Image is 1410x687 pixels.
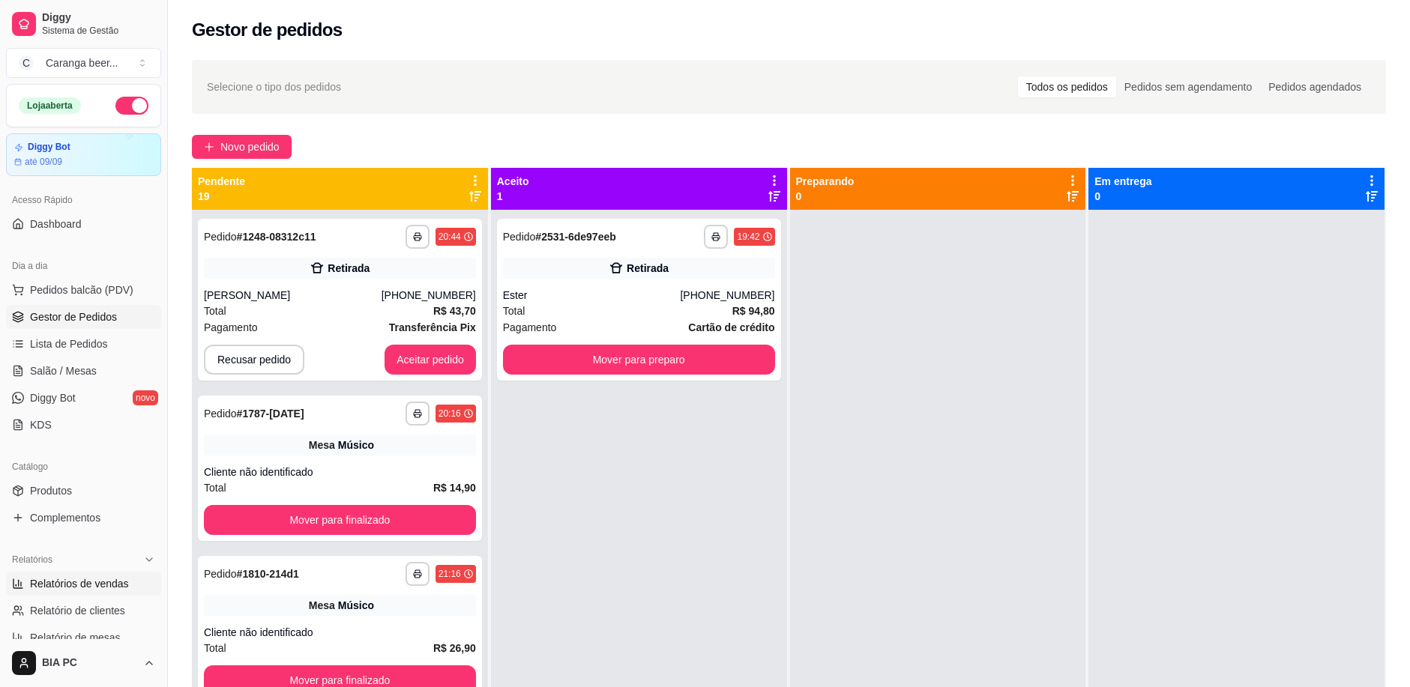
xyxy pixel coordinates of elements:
[220,139,280,155] span: Novo pedido
[6,506,161,530] a: Complementos
[6,479,161,503] a: Produtos
[30,483,72,498] span: Produtos
[503,345,775,375] button: Mover para preparo
[6,413,161,437] a: KDS
[1260,76,1370,97] div: Pedidos agendados
[680,288,774,303] div: [PHONE_NUMBER]
[309,598,335,613] span: Mesa
[627,261,669,276] div: Retirada
[6,332,161,356] a: Lista de Pedidos
[30,336,108,351] span: Lista de Pedidos
[204,288,382,303] div: [PERSON_NAME]
[439,231,461,243] div: 20:44
[6,455,161,479] div: Catálogo
[237,568,299,580] strong: # 1810-214d1
[385,345,476,375] button: Aceitar pedido
[6,359,161,383] a: Salão / Mesas
[796,174,855,189] p: Preparando
[1094,189,1151,204] p: 0
[192,18,343,42] h2: Gestor de pedidos
[30,417,52,432] span: KDS
[6,386,161,410] a: Diggy Botnovo
[198,189,245,204] p: 19
[1116,76,1260,97] div: Pedidos sem agendamento
[6,645,161,681] button: BIA PC
[382,288,476,303] div: [PHONE_NUMBER]
[6,48,161,78] button: Select a team
[30,510,100,525] span: Complementos
[204,319,258,336] span: Pagamento
[1018,76,1116,97] div: Todos os pedidos
[12,554,52,566] span: Relatórios
[30,282,133,297] span: Pedidos balcão (PDV)
[796,189,855,204] p: 0
[30,390,76,405] span: Diggy Bot
[42,656,137,670] span: BIA PC
[46,55,118,70] div: Caranga beer ...
[30,630,121,645] span: Relatório de mesas
[30,363,97,378] span: Salão / Mesas
[204,303,226,319] span: Total
[688,321,774,333] strong: Cartão de crédito
[237,408,304,420] strong: # 1787-[DATE]
[503,231,536,243] span: Pedido
[30,576,129,591] span: Relatórios de vendas
[115,97,148,115] button: Alterar Status
[30,217,82,231] span: Dashboard
[19,55,34,70] span: C
[503,288,681,303] div: Ester
[6,599,161,623] a: Relatório de clientes
[497,174,529,189] p: Aceito
[439,568,461,580] div: 21:16
[204,231,237,243] span: Pedido
[6,278,161,302] button: Pedidos balcão (PDV)
[6,133,161,176] a: Diggy Botaté 09/09
[204,479,226,496] span: Total
[237,231,316,243] strong: # 1248-08312c11
[42,25,155,37] span: Sistema de Gestão
[503,319,557,336] span: Pagamento
[204,505,476,535] button: Mover para finalizado
[30,309,117,324] span: Gestor de Pedidos
[737,231,759,243] div: 19:42
[19,97,81,114] div: Loja aberta
[389,321,476,333] strong: Transferência Pix
[433,482,476,494] strong: R$ 14,90
[198,174,245,189] p: Pendente
[6,626,161,650] a: Relatório de mesas
[30,603,125,618] span: Relatório de clientes
[732,305,775,317] strong: R$ 94,80
[6,212,161,236] a: Dashboard
[204,640,226,656] span: Total
[503,303,525,319] span: Total
[6,572,161,596] a: Relatórios de vendas
[309,438,335,453] span: Mesa
[192,135,292,159] button: Novo pedido
[204,142,214,152] span: plus
[497,189,529,204] p: 1
[1094,174,1151,189] p: Em entrega
[328,261,370,276] div: Retirada
[6,254,161,278] div: Dia a dia
[28,142,70,153] article: Diggy Bot
[204,568,237,580] span: Pedido
[204,464,476,479] div: Cliente não identificado
[6,6,161,42] a: DiggySistema de Gestão
[338,438,374,453] div: Músico
[433,642,476,654] strong: R$ 26,90
[204,345,304,375] button: Recusar pedido
[535,231,615,243] strong: # 2531-6de97eeb
[6,188,161,212] div: Acesso Rápido
[42,11,155,25] span: Diggy
[433,305,476,317] strong: R$ 43,70
[25,156,62,168] article: até 09/09
[204,408,237,420] span: Pedido
[338,598,374,613] div: Músico
[439,408,461,420] div: 20:16
[6,305,161,329] a: Gestor de Pedidos
[207,79,341,95] span: Selecione o tipo dos pedidos
[204,625,476,640] div: Cliente não identificado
